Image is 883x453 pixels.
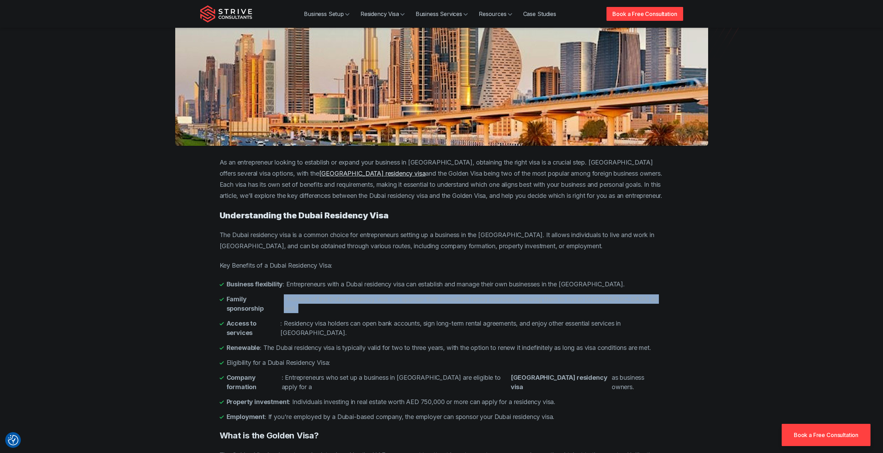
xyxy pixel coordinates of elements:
li: : The Dubai residency visa is typically valid for two to three years, with the option to renew it... [220,343,664,352]
strong: Property investment [227,397,289,406]
img: Revisit consent button [8,435,18,445]
h3: What is the Golden Visa? [220,430,664,441]
a: Business Setup [298,7,355,21]
li: : Individuals investing in real estate worth AED 750,000 or more can apply for a residency visa. [220,397,664,406]
img: Strive Consultants [200,5,252,23]
strong: Renewable [227,343,260,352]
strong: Company formation [227,373,282,392]
strong: Understanding the Dubai Residency Visa [220,210,389,220]
a: Business Services [410,7,473,21]
p: Key Benefits of a Dubai Residency Visa: [220,260,664,271]
a: Case Studies [518,7,562,21]
li: : Entrepreneurs who set up a business in [GEOGRAPHIC_DATA] are eligible to apply for a as busines... [220,373,664,392]
li: : If you're employed by a Dubai-based company, the employer can sponsor your Dubai residency visa. [220,412,664,421]
strong: Employment [227,412,265,421]
p: The Dubai residency visa is a common choice for entrepreneurs setting up a business in the [GEOGR... [220,229,664,252]
strong: [GEOGRAPHIC_DATA] residency visa [511,373,612,392]
a: [GEOGRAPHIC_DATA] residency visa [319,170,426,177]
li: : Holders of the Dubai residency visa can sponsor their immediate family members, allowing them t... [220,294,664,313]
strong: Access to services [227,319,281,337]
strong: Family sponsorship [227,294,284,313]
p: As an entrepreneur looking to establish or expand your business in [GEOGRAPHIC_DATA], obtaining t... [220,157,664,201]
li: Eligibility for a Dubai Residency Visa: [220,358,664,367]
li: : Entrepreneurs with a Dubai residency visa can establish and manage their own businesses in the ... [220,279,664,289]
a: Book a Free Consultation [782,424,871,446]
strong: Business flexibility [227,279,283,289]
a: Residency Visa [355,7,410,21]
button: Consent Preferences [8,435,18,445]
li: : Residency visa holders can open bank accounts, sign long-term rental agreements, and enjoy othe... [220,319,664,337]
a: Resources [473,7,518,21]
a: Book a Free Consultation [606,7,683,21]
